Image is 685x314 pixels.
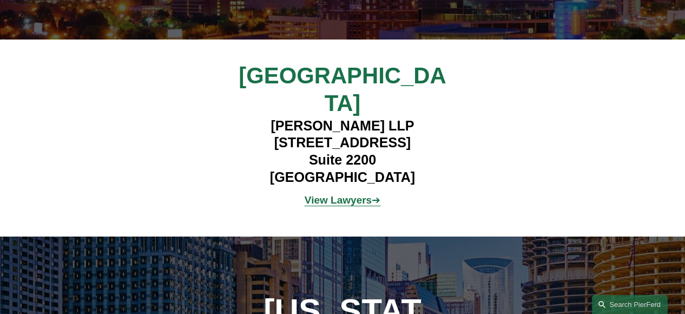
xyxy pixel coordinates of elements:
[305,194,372,206] strong: View Lawyers
[305,194,380,206] span: ➔
[305,194,380,206] a: View Lawyers➔
[239,63,446,116] span: [GEOGRAPHIC_DATA]
[208,117,477,186] h4: [PERSON_NAME] LLP [STREET_ADDRESS] Suite 2200 [GEOGRAPHIC_DATA]
[592,295,668,314] a: Search this site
